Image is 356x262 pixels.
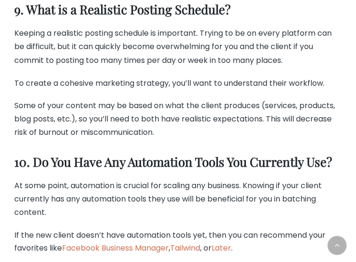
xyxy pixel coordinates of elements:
[62,242,169,253] a: Facebook Business Manager
[14,154,342,170] h3: 10. Do You Have Any Automation Tools You Currently Use?
[14,228,342,254] p: If the new client doesn’t have automation tools yet, then you can recommend your favorites like ,...
[14,76,342,90] p: To create a cohesive marketing strategy, you’ll want to understand their workflow.
[14,27,342,66] p: Keeping a realistic posting schedule is important. Trying to be on every platform can be difficul...
[14,99,342,138] p: Some of your content may be based on what the client produces (services, products, blog posts, et...
[14,2,342,18] h3: 9. What is a Realistic Posting Schedule?
[14,179,342,218] p: At some point, automation is crucial for scaling any business. Knowing if your client currently h...
[170,242,200,253] a: Tailwind
[212,242,231,253] a: Later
